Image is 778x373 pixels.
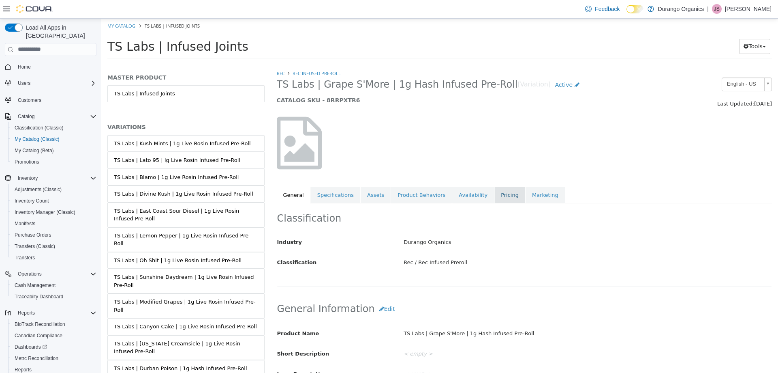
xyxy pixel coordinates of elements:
span: English - US [621,59,660,72]
span: Promotions [15,159,39,165]
a: Manifests [11,219,38,229]
button: Reports [15,308,38,318]
span: TS Labs | Infused Joints [43,4,98,10]
a: Traceabilty Dashboard [11,292,66,302]
span: Transfers (Classic) [15,243,55,250]
span: Last Updated: [616,82,653,88]
span: Cash Management [15,282,56,289]
div: TS Labs | Blamo | 1g Live Rosin Infused Pre-Roll [13,155,137,163]
a: Classification (Classic) [11,123,67,133]
button: Transfers (Classic) [8,241,100,252]
div: TS Labs | Lemon Pepper | 1g Live Rosin Infused Pre-Roll [13,213,157,229]
h2: General Information [176,283,671,298]
span: Promotions [11,157,96,167]
span: Classification [176,241,216,247]
span: Traceabilty Dashboard [15,293,63,300]
a: My Catalog (Beta) [11,146,57,155]
button: Catalog [15,112,38,121]
a: Inventory Manager (Classic) [11,207,79,217]
span: Catalog [15,112,96,121]
span: Product Name [176,312,218,318]
a: My Catalog (Classic) [11,134,63,144]
button: Promotions [8,156,100,168]
span: Reports [15,308,96,318]
p: | [707,4,709,14]
button: My Catalog (Classic) [8,134,100,145]
div: < empty > [296,349,676,363]
span: Cash Management [11,280,96,290]
span: Reports [15,367,32,373]
button: Cash Management [8,280,100,291]
span: Transfers [11,253,96,263]
a: English - US [620,59,671,73]
span: My Catalog (Classic) [15,136,60,142]
span: My Catalog (Beta) [15,147,54,154]
button: Traceabilty Dashboard [8,291,100,302]
button: Operations [15,269,45,279]
a: Metrc Reconciliation [11,354,62,363]
span: Inventory [18,175,38,181]
button: Adjustments (Classic) [8,184,100,195]
span: Industry [176,220,201,226]
span: Manifests [15,220,35,227]
span: Customers [15,95,96,105]
button: My Catalog (Beta) [8,145,100,156]
button: Home [2,61,100,73]
span: Users [15,78,96,88]
div: Rec / Rec Infused Preroll [296,237,676,251]
span: Purchase Orders [15,232,51,238]
a: Product Behaviors [290,168,351,185]
a: Canadian Compliance [11,331,66,341]
div: < empty > [296,328,676,343]
a: Promotions [11,157,43,167]
span: Long Description [176,352,226,358]
span: TS Labs | Infused Joints [6,21,147,35]
div: TS Labs | East Coast Sour Diesel | 1g Live Rosin Infused Pre-Roll [13,188,157,204]
div: TS Labs | Durban Poison | 1g Hash Infused Pre-Roll [13,346,146,354]
a: Home [15,62,34,72]
button: Manifests [8,218,100,229]
span: Traceabilty Dashboard [11,292,96,302]
span: My Catalog (Beta) [11,146,96,155]
span: Inventory Manager (Classic) [15,209,75,216]
span: Inventory [15,173,96,183]
span: Metrc Reconciliation [11,354,96,363]
a: Rec [175,52,184,58]
span: Canadian Compliance [11,331,96,341]
span: Users [18,80,30,86]
div: TS Labs | Grape S'More | 1g Hash Infused Pre-Roll [296,308,676,322]
button: Metrc Reconciliation [8,353,100,364]
a: Dashboards [11,342,50,352]
a: Adjustments (Classic) [11,185,65,194]
button: Reports [2,307,100,319]
a: Feedback [582,1,623,17]
a: Transfers [11,253,38,263]
a: Specifications [209,168,259,185]
h5: MASTER PRODUCT [6,55,163,63]
span: Transfers (Classic) [11,241,96,251]
span: Dashboards [15,344,47,350]
span: BioTrack Reconciliation [11,319,96,329]
span: Dashboards [11,342,96,352]
button: Inventory Count [8,195,100,207]
a: Marketing [424,168,464,185]
span: Home [18,64,31,70]
div: Jordan Soodsma [712,4,722,14]
button: Purchase Orders [8,229,100,241]
span: Reports [18,310,35,316]
a: My Catalog [6,4,34,10]
div: TS Labs | [US_STATE] Creamsicle | 1g Live Rosin Infused Pre-Roll [13,321,157,337]
h5: VARIATIONS [6,105,163,112]
p: [PERSON_NAME] [725,4,772,14]
button: BioTrack Reconciliation [8,319,100,330]
span: Home [15,62,96,72]
span: BioTrack Reconciliation [15,321,65,328]
span: Adjustments (Classic) [15,186,62,193]
span: Metrc Reconciliation [15,355,58,362]
small: [Variation] [416,63,449,69]
button: Classification (Classic) [8,122,100,134]
span: Transfers [15,254,35,261]
a: Inventory Count [11,196,52,206]
div: TS Labs | Sunshine Daydream | 1g Live Rosin Infused Pre-Roll [13,254,157,270]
